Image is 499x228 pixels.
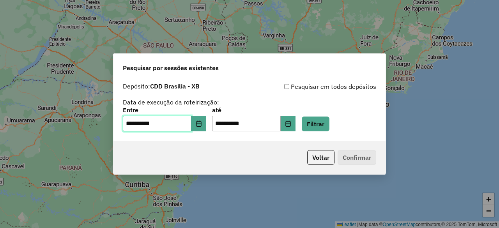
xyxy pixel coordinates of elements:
[307,150,334,165] button: Voltar
[123,63,219,72] span: Pesquisar por sessões existentes
[302,117,329,131] button: Filtrar
[150,82,200,90] strong: CDD Brasilia - XB
[191,116,206,131] button: Choose Date
[123,81,200,91] label: Depósito:
[212,105,295,115] label: até
[249,82,376,91] div: Pesquisar em todos depósitos
[123,105,206,115] label: Entre
[123,97,219,107] label: Data de execução da roteirização:
[281,116,296,131] button: Choose Date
